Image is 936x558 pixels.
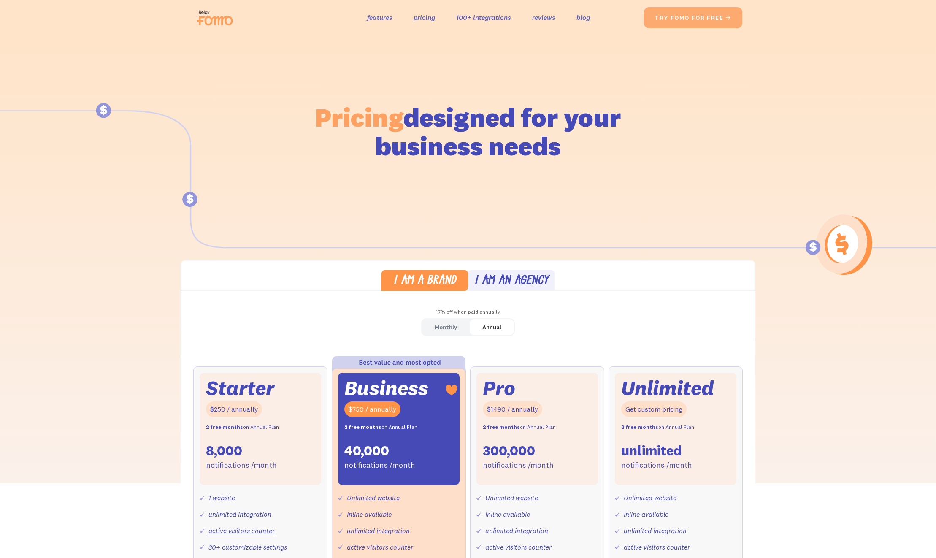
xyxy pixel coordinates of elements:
div: Annual [482,321,501,333]
div: 1 website [208,492,235,504]
div: 17% off when paid annually [181,306,755,318]
div: 8,000 [206,442,242,460]
div: 40,000 [344,442,389,460]
div: Unlimited [621,379,714,397]
strong: 2 free months [621,424,658,430]
div: Unlimited website [347,492,400,504]
div: on Annual Plan [344,421,417,433]
div: Inline available [347,508,392,520]
span: Pricing [315,101,403,133]
div: notifications /month [483,459,554,471]
div: Business [344,379,428,397]
strong: 2 free months [344,424,381,430]
div: notifications /month [206,459,277,471]
a: try fomo for free [644,7,742,28]
strong: 2 free months [206,424,243,430]
h1: designed for your business needs [314,103,622,160]
div: unlimited integration [624,525,687,537]
div: 30+ customizable settings [208,541,287,553]
a: features [367,11,392,24]
div: $750 / annually [344,401,400,417]
div: Inline available [624,508,668,520]
div: unlimited integration [485,525,548,537]
div: Unlimited website [624,492,676,504]
strong: 2 free months [483,424,520,430]
div: notifications /month [344,459,415,471]
a: active visitors counter [624,543,690,551]
div: Monthly [435,321,457,333]
div: I am an agency [474,275,549,287]
a: reviews [532,11,555,24]
div: unlimited integration [208,508,271,520]
div: on Annual Plan [483,421,556,433]
a: blog [576,11,590,24]
div: on Annual Plan [621,421,694,433]
div: $1490 / annually [483,401,542,417]
a: active visitors counter [208,526,275,535]
div: Get custom pricing [621,401,687,417]
a: 100+ integrations [456,11,511,24]
div: I am a brand [393,275,456,287]
div: 300,000 [483,442,535,460]
div: Unlimited website [485,492,538,504]
a: pricing [414,11,435,24]
span:  [725,14,732,22]
a: active visitors counter [485,543,552,551]
div: notifications /month [621,459,692,471]
div: unlimited integration [347,525,410,537]
div: Starter [206,379,274,397]
div: on Annual Plan [206,421,279,433]
div: Pro [483,379,515,397]
a: active visitors counter [347,543,413,551]
div: $250 / annually [206,401,262,417]
div: Inline available [485,508,530,520]
div: unlimited [621,442,682,460]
